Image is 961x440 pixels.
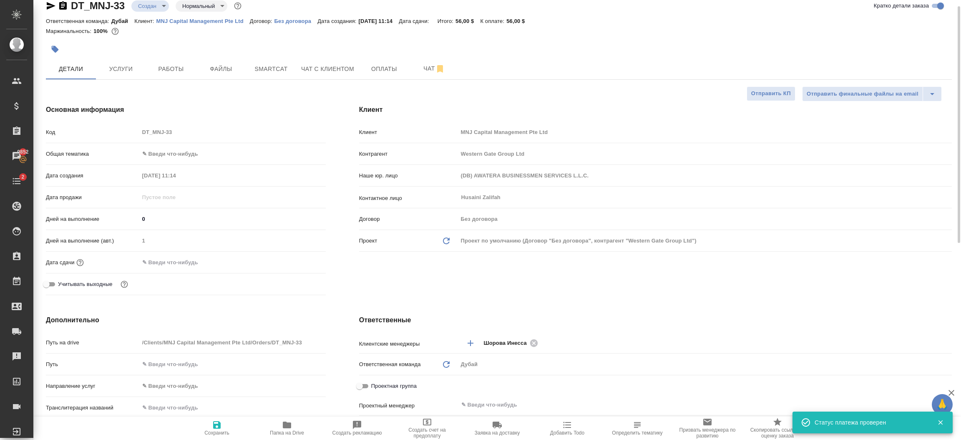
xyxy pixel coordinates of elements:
[458,126,952,138] input: Пустое поле
[274,17,318,24] a: Без договора
[397,427,457,439] span: Создать счет на предоплату
[480,18,506,24] p: К оплате:
[110,26,121,37] button: 0.00 USD;
[139,336,326,349] input: Пустое поле
[458,357,952,372] div: Дубай
[602,417,672,440] button: Определить тематику
[75,257,86,268] button: Если добавить услуги и заполнить их объемом, то дата рассчитается автоматически
[139,358,326,370] input: ✎ Введи что-нибудь
[16,173,29,181] span: 2
[46,1,56,11] button: Скопировать ссылку для ЯМессенджера
[131,0,169,12] div: Создан
[677,427,737,439] span: Призвать менеджера по развитию
[935,396,949,413] span: 🙏
[270,430,304,436] span: Папка на Drive
[359,360,421,369] p: Ответственная команда
[139,256,212,268] input: ✎ Введи что-нибудь
[250,18,274,24] p: Договор:
[550,430,584,436] span: Добавить Todo
[46,237,139,245] p: Дней на выполнение (авт.)
[359,128,458,137] p: Клиент
[458,148,952,160] input: Пустое поле
[742,417,813,440] button: Скопировать ссылку на оценку заказа
[134,18,156,24] p: Клиент:
[932,419,949,426] button: Закрыть
[359,172,458,180] p: Наше юр. лицо
[46,150,139,158] p: Общая тематика
[932,394,953,415] button: 🙏
[156,17,250,24] a: MNJ Capital Management Pte Ltd
[455,18,480,24] p: 56,00 $
[204,430,229,436] span: Сохранить
[139,379,326,393] div: ✎ Введи что-нибудь
[815,418,925,427] div: Статус платежа проверен
[612,430,662,436] span: Определить тематику
[359,150,458,158] p: Контрагент
[142,150,316,158] div: ✎ Введи что-нибудь
[532,417,602,440] button: Добавить Todo
[46,105,326,115] h4: Основная информация
[332,430,382,436] span: Создать рекламацию
[359,18,399,24] p: [DATE] 11:14
[139,235,326,247] input: Пустое поле
[460,333,480,353] button: Добавить менеджера
[392,417,462,440] button: Создать счет на предоплату
[142,382,316,390] div: ✎ Введи что-нибудь
[58,280,113,288] span: Учитывать выходные
[359,215,458,223] p: Договор
[274,18,318,24] p: Без договора
[151,64,191,74] span: Работы
[506,18,531,24] p: 56,00 $
[46,193,139,202] p: Дата продажи
[435,64,445,74] svg: Отписаться
[438,18,455,24] p: Итого:
[46,215,139,223] p: Дней на выполнение
[484,339,532,347] span: Шорова Инесса
[201,64,241,74] span: Файлы
[139,213,326,225] input: ✎ Введи что-нибудь
[251,64,291,74] span: Smartcat
[46,404,139,412] p: Транслитерация названий
[371,382,417,390] span: Проектная группа
[136,3,159,10] button: Создан
[359,237,377,245] p: Проект
[101,64,141,74] span: Услуги
[46,172,139,180] p: Дата создания
[46,339,139,347] p: Путь на drive
[414,63,454,74] span: Чат
[46,360,139,369] p: Путь
[747,86,795,101] button: Отправить КП
[359,194,458,202] p: Контактное лицо
[119,279,130,290] button: Выбери, если сб и вс нужно считать рабочими днями для выполнения заказа.
[475,430,520,436] span: Заявка на доставку
[180,3,217,10] button: Нормальный
[2,146,31,167] a: 9852
[46,382,139,390] p: Направление услуг
[139,191,212,203] input: Пустое поле
[46,18,111,24] p: Ответственная команда:
[156,18,250,24] p: MNJ Capital Management Pte Ltd
[46,128,139,137] p: Код
[46,258,75,267] p: Дата сдачи
[139,402,326,414] input: ✎ Введи что-нибудь
[111,18,135,24] p: Дубай
[460,400,921,410] input: ✎ Введи что-нибудь
[322,417,392,440] button: Создать рекламацию
[182,417,252,440] button: Сохранить
[46,28,93,34] p: Маржинальность:
[364,64,404,74] span: Оплаты
[139,169,212,182] input: Пустое поле
[2,171,31,192] a: 2
[359,105,952,115] h4: Клиент
[802,86,942,101] div: split button
[317,18,358,24] p: Дата создания:
[359,315,952,325] h4: Ответственные
[458,234,952,248] div: Проект по умолчанию (Договор "Без договора", контрагент "Western Gate Group Ltd")
[874,2,929,10] span: Кратко детали заказа
[359,402,458,410] p: Проектный менеджер
[46,40,64,58] button: Добавить тэг
[301,64,354,74] span: Чат с клиентом
[51,64,91,74] span: Детали
[484,338,541,348] div: Шорова Инесса
[46,315,326,325] h4: Дополнительно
